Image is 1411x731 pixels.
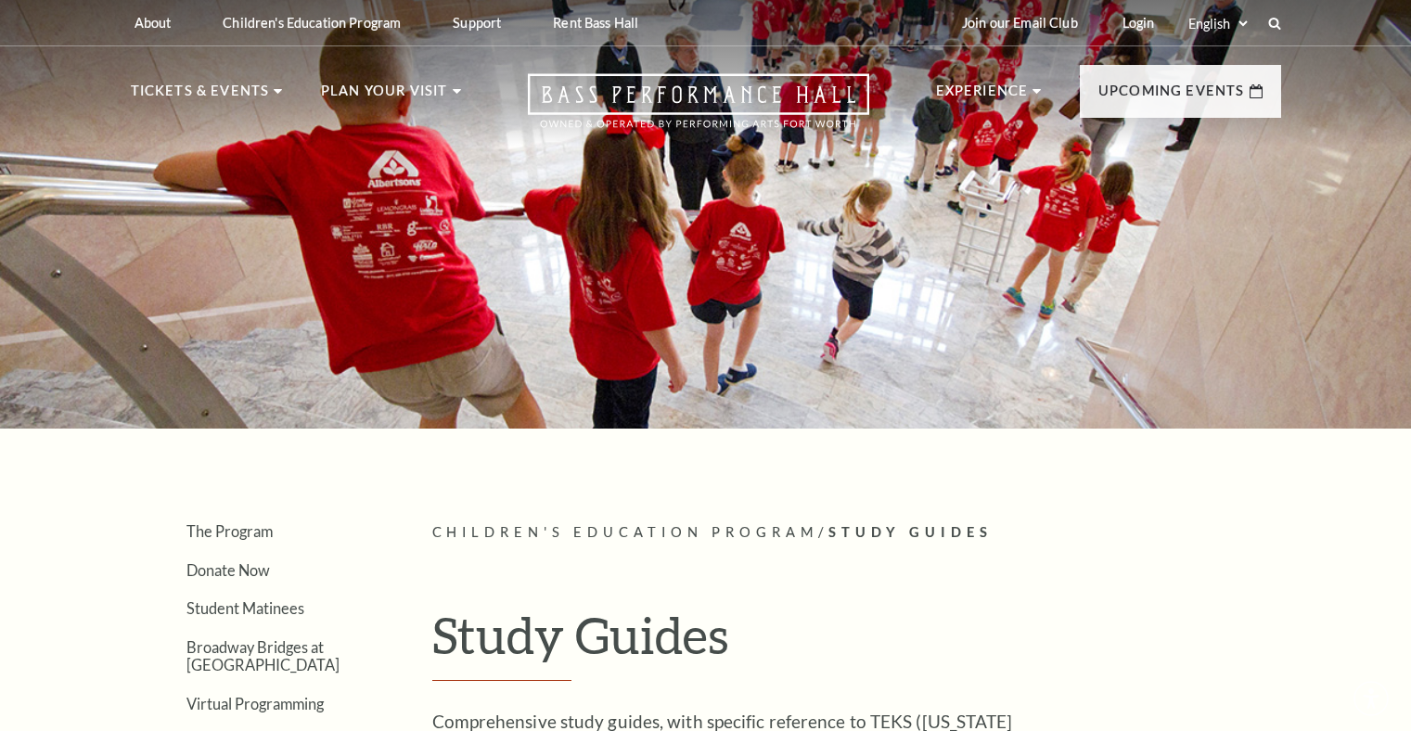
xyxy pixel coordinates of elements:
[432,605,1281,681] h1: Study Guides
[1098,80,1245,113] p: Upcoming Events
[553,15,638,31] p: Rent Bass Hall
[432,521,1281,545] p: /
[186,695,324,712] a: Virtual Programming
[432,524,819,540] span: Children's Education Program
[186,522,273,540] a: The Program
[186,638,340,673] a: Broadway Bridges at [GEOGRAPHIC_DATA]
[936,80,1029,113] p: Experience
[828,524,993,540] span: Study Guides
[135,15,172,31] p: About
[321,80,448,113] p: Plan Your Visit
[1185,15,1251,32] select: Select:
[453,15,501,31] p: Support
[131,80,270,113] p: Tickets & Events
[186,599,304,617] a: Student Matinees
[223,15,401,31] p: Children's Education Program
[186,561,270,579] a: Donate Now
